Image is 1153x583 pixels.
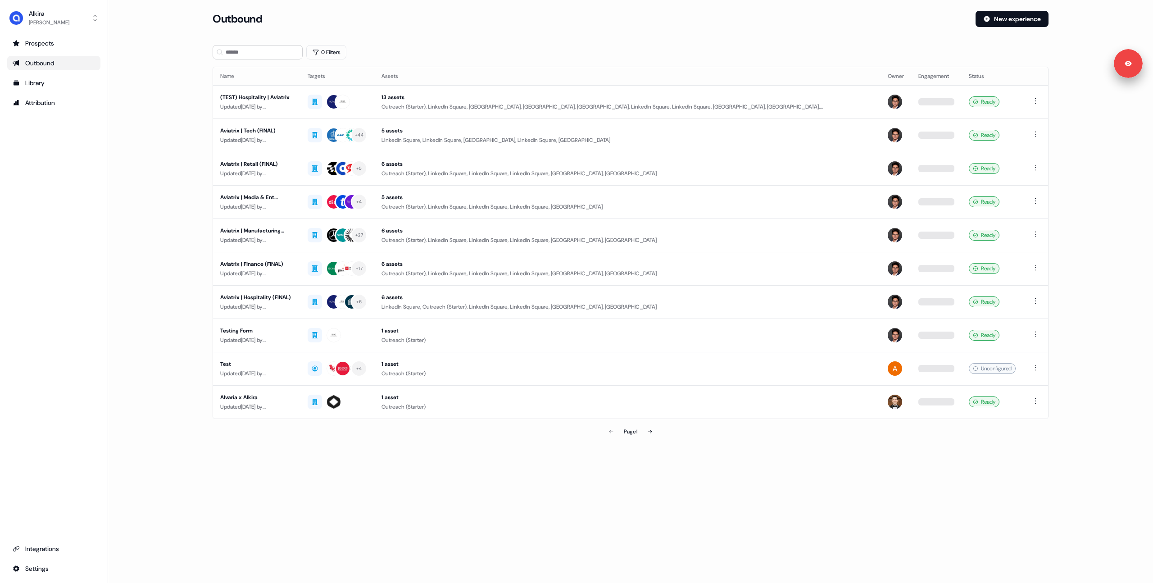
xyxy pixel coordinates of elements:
div: 13 assets [381,93,873,102]
div: 1 asset [381,360,873,369]
div: Aviatrix | Tech (FINAL) [220,126,293,135]
div: Updated [DATE] by [PERSON_NAME] [220,402,293,411]
div: Ready [969,163,999,174]
div: Ready [969,263,999,274]
a: Go to integrations [7,561,100,576]
div: Page 1 [624,427,637,436]
img: Apoorva [888,361,902,376]
div: Outreach (Starter), LinkedIn Square, LinkedIn Square, LinkedIn Square, [GEOGRAPHIC_DATA], [GEOGRA... [381,169,873,178]
div: + 27 [355,231,363,239]
div: Test [220,360,293,369]
div: LinkedIn Square, Outreach (Starter), LinkedIn Square, LinkedIn Square, [GEOGRAPHIC_DATA], [GEOGRA... [381,302,873,311]
div: Testing Form [220,326,293,335]
div: Ready [969,230,999,241]
div: Outreach (Starter), LinkedIn Square, LinkedIn Square, LinkedIn Square, [GEOGRAPHIC_DATA], [GEOGRA... [381,269,873,278]
img: Hugh [888,128,902,142]
div: Updated [DATE] by [PERSON_NAME] [220,369,293,378]
div: Ready [969,296,999,307]
button: Alkira[PERSON_NAME] [7,7,100,29]
img: Hugh [888,95,902,109]
div: Alvaria x Alkira [220,393,293,402]
img: Hugh [888,328,902,342]
div: Outreach (Starter) [381,369,873,378]
th: Assets [374,67,881,85]
h3: Outbound [213,12,262,26]
div: Updated [DATE] by [PERSON_NAME] [220,169,293,178]
div: Ready [969,130,999,141]
div: 1 asset [381,393,873,402]
div: Aviatrix | Media & Ent (FINAL) [220,193,293,202]
div: Outreach (Starter) [381,402,873,411]
th: Engagement [911,67,962,85]
div: Updated [DATE] by [PERSON_NAME] [220,336,293,345]
div: Updated [DATE] by [PERSON_NAME] [220,102,293,111]
th: Targets [300,67,374,85]
a: Go to integrations [7,542,100,556]
img: Hugh [888,261,902,276]
button: 0 Filters [306,45,346,59]
img: Hugh [888,195,902,209]
div: Outreach (Starter), LinkedIn Square, [GEOGRAPHIC_DATA], [GEOGRAPHIC_DATA], [GEOGRAPHIC_DATA], Lin... [381,102,873,111]
div: Library [13,78,95,87]
div: Outreach (Starter), LinkedIn Square, LinkedIn Square, LinkedIn Square, [GEOGRAPHIC_DATA], [GEOGRA... [381,236,873,245]
div: 6 assets [381,260,873,269]
div: Alkira [29,9,69,18]
a: Go to prospects [7,36,100,50]
div: Settings [13,564,95,573]
a: Go to templates [7,76,100,90]
img: Hugh [888,228,902,242]
div: Updated [DATE] by [PERSON_NAME] [220,302,293,311]
div: + 44 [355,131,363,139]
th: Name [213,67,300,85]
a: Go to attribution [7,96,100,110]
div: Ready [969,196,999,207]
div: + 17 [356,264,363,273]
div: Updated [DATE] by [PERSON_NAME] [220,269,293,278]
div: + 5 [356,164,362,173]
img: Carlos [888,395,902,409]
th: Status [962,67,1023,85]
div: [PERSON_NAME] [29,18,69,27]
div: + 4 [356,198,362,206]
div: Ready [969,396,999,407]
th: Owner [881,67,911,85]
div: Aviatrix | Hospitality (FINAL) [220,293,293,302]
img: Hugh [888,295,902,309]
div: Ready [969,96,999,107]
a: Go to outbound experience [7,56,100,70]
div: Updated [DATE] by [PERSON_NAME] [220,136,293,145]
div: 6 assets [381,226,873,235]
div: Aviatrix | Manufacturing (FINAL) [220,226,293,235]
div: 6 assets [381,293,873,302]
div: 5 assets [381,193,873,202]
div: 6 assets [381,159,873,169]
div: Aviatrix | Retail (FINAL) [220,159,293,169]
div: + 6 [356,298,362,306]
div: LinkedIn Square, LinkedIn Square, [GEOGRAPHIC_DATA], LinkedIn Square, [GEOGRAPHIC_DATA] [381,136,873,145]
div: Unconfigured [969,363,1016,374]
div: Updated [DATE] by [PERSON_NAME] [220,202,293,211]
div: Outbound [13,59,95,68]
div: Ready [969,330,999,341]
img: Hugh [888,161,902,176]
div: Aviatrix | Finance (FINAL) [220,260,293,269]
div: 5 assets [381,126,873,135]
div: Outreach (Starter), LinkedIn Square, LinkedIn Square, LinkedIn Square, [GEOGRAPHIC_DATA] [381,202,873,211]
div: (TEST) Hospitality | Aviatrix [220,93,293,102]
div: Prospects [13,39,95,48]
div: Attribution [13,98,95,107]
div: Updated [DATE] by [PERSON_NAME] [220,236,293,245]
div: + 4 [356,364,362,373]
div: Outreach (Starter) [381,336,873,345]
div: Integrations [13,544,95,553]
button: New experience [976,11,1049,27]
div: 1 asset [381,326,873,335]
